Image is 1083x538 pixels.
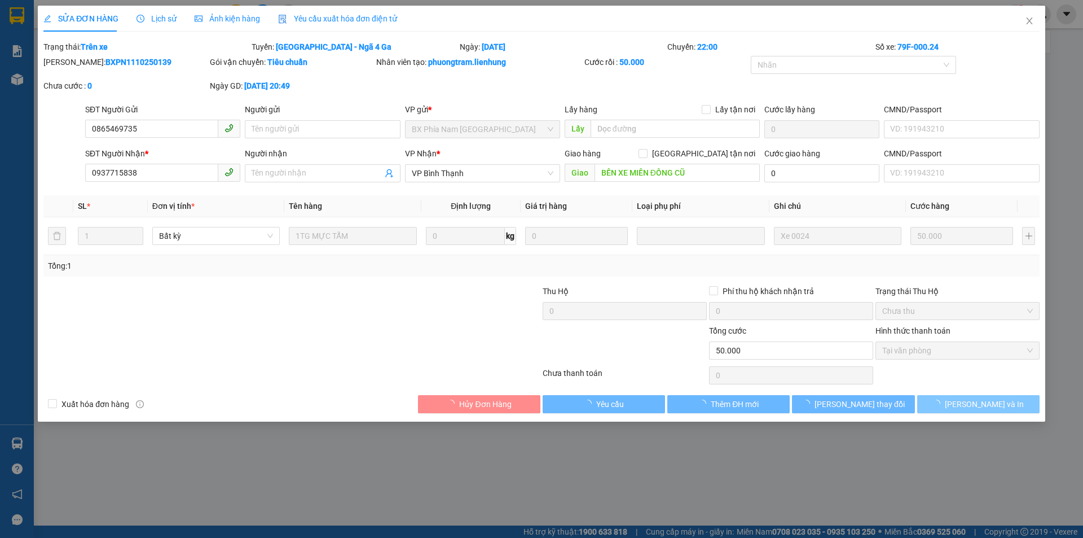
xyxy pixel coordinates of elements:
span: Thu Hộ [543,287,569,296]
button: [PERSON_NAME] thay đổi [792,395,914,413]
span: Chưa thu [882,303,1033,320]
div: Chưa thanh toán [541,367,708,387]
span: Yêu cầu [596,398,624,410]
span: BX Phía Nam Nha Trang [412,121,553,138]
button: Hủy Đơn Hàng [418,395,540,413]
input: VD: Bàn, Ghế [289,227,416,245]
div: VP gửi [405,103,560,116]
b: [DATE] [482,42,505,51]
div: Trạng thái: [42,41,250,53]
span: [PERSON_NAME] thay đổi [815,398,905,410]
input: Cước giao hàng [764,164,879,182]
span: phone [224,124,234,133]
span: [GEOGRAPHIC_DATA] tận nơi [648,147,760,160]
span: kg [505,227,516,245]
input: Ghi Chú [774,227,901,245]
span: Tổng cước [709,326,746,335]
div: Chuyến: [666,41,874,53]
span: close [1025,16,1034,25]
div: Trạng thái Thu Hộ [875,285,1040,298]
b: Tiêu chuẩn [267,58,307,67]
span: SL [78,202,87,211]
span: Giao hàng [565,149,601,158]
div: Chưa cước : [43,80,208,92]
span: Phí thu hộ khách nhận trả [718,285,818,298]
b: BXPN1110250139 [105,58,171,67]
input: 0 [910,227,1013,245]
span: Đơn vị tính [152,202,195,211]
span: [PERSON_NAME] và In [945,398,1024,410]
label: Hình thức thanh toán [875,326,950,335]
span: Yêu cầu xuất hóa đơn điện tử [278,14,397,23]
div: Ngày GD: [210,80,374,92]
span: info-circle [136,400,144,408]
img: icon [278,15,287,24]
span: loading [802,400,815,408]
span: VP Bình Thạnh [412,165,553,182]
b: [DATE] 20:49 [244,81,290,90]
span: Định lượng [451,202,491,211]
span: loading [698,400,711,408]
span: Lấy tận nơi [711,103,760,116]
div: Người gửi [245,103,400,116]
input: Cước lấy hàng [764,120,879,138]
button: Close [1014,6,1045,37]
span: Lấy [565,120,591,138]
div: CMND/Passport [884,103,1039,116]
b: 79F-000.24 [897,42,939,51]
div: SĐT Người Nhận [85,147,240,160]
div: Gói vận chuyển: [210,56,374,68]
div: Tuyến: [250,41,459,53]
button: [PERSON_NAME] và In [917,395,1040,413]
button: Thêm ĐH mới [667,395,790,413]
span: VP Nhận [405,149,437,158]
b: 22:00 [697,42,717,51]
div: Người nhận [245,147,400,160]
th: Loại phụ phí [632,195,769,217]
span: Xuất hóa đơn hàng [57,398,134,410]
b: phuongtram.lienhung [428,58,506,67]
label: Cước giao hàng [764,149,820,158]
button: plus [1022,227,1034,245]
div: Ngày: [459,41,667,53]
div: Nhân viên tạo: [376,56,582,68]
div: [PERSON_NAME]: [43,56,208,68]
th: Ghi chú [769,195,906,217]
span: loading [584,400,596,408]
span: Giao [565,164,595,182]
div: SĐT Người Gửi [85,103,240,116]
span: Tên hàng [289,202,322,211]
b: 50.000 [619,58,644,67]
span: Lấy hàng [565,105,597,114]
span: edit [43,15,51,23]
b: Trên xe [81,42,108,51]
div: Tổng: 1 [48,260,418,272]
span: loading [932,400,945,408]
span: loading [447,400,459,408]
div: CMND/Passport [884,147,1039,160]
b: 0 [87,81,92,90]
span: Bất kỳ [159,228,273,244]
span: phone [224,168,234,177]
span: Lịch sử [137,14,177,23]
label: Cước lấy hàng [764,105,815,114]
input: 0 [525,227,628,245]
button: Yêu cầu [543,395,665,413]
b: [GEOGRAPHIC_DATA] - Ngã 4 Ga [276,42,391,51]
span: user-add [385,169,394,178]
span: picture [195,15,202,23]
span: Tại văn phòng [882,342,1033,359]
input: Dọc đường [595,164,760,182]
div: Cước rồi : [584,56,749,68]
span: Cước hàng [910,202,949,211]
span: Thêm ĐH mới [711,398,759,410]
button: delete [48,227,66,245]
span: Hủy Đơn Hàng [459,398,511,410]
input: Dọc đường [591,120,760,138]
span: SỬA ĐƠN HÀNG [43,14,118,23]
span: Ảnh kiện hàng [195,14,260,23]
span: Giá trị hàng [525,202,567,211]
div: Số xe: [874,41,1041,53]
span: clock-circle [137,15,144,23]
